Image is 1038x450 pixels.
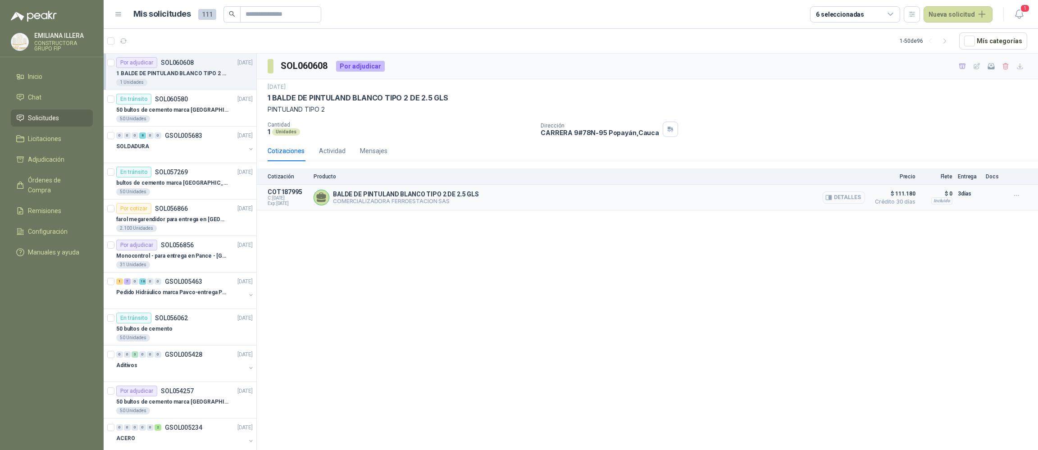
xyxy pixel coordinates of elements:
[11,68,93,85] a: Inicio
[116,179,228,187] p: bultos de cemento marca [GEOGRAPHIC_DATA][PERSON_NAME]- Entrega en [GEOGRAPHIC_DATA]-Cauca
[155,315,188,321] p: SOL056062
[116,132,123,139] div: 0
[116,386,157,396] div: Por adjudicar
[333,198,479,205] p: COMERCIALIZADORA FERROESTACION SAS
[104,309,256,345] a: En tránsitoSOL056062[DATE] 50 bultos de cemento50 Unidades
[116,261,150,268] div: 31 Unidades
[28,92,41,102] span: Chat
[116,334,150,341] div: 50 Unidades
[816,9,864,19] div: 6 seleccionadas
[147,351,154,358] div: 0
[541,129,659,136] p: CARRERA 9#78N-95 Popayán , Cauca
[165,351,202,358] p: GSOL005428
[116,188,150,195] div: 50 Unidades
[237,205,253,213] p: [DATE]
[161,59,194,66] p: SOL060608
[155,351,161,358] div: 0
[116,69,228,78] p: 1 BALDE DE PINTULAND BLANCO TIPO 2 DE 2.5 GLS
[104,54,256,90] a: Por adjudicarSOL060608[DATE] 1 BALDE DE PINTULAND BLANCO TIPO 2 DE 2.5 GLS1 Unidades
[11,109,93,127] a: Solicitudes
[34,32,93,39] p: EMILIANA ILLERA
[237,59,253,67] p: [DATE]
[1011,6,1027,23] button: 1
[147,278,154,285] div: 0
[237,132,253,140] p: [DATE]
[165,132,202,139] p: GSOL005683
[116,240,157,250] div: Por adjudicar
[870,188,915,199] span: $ 111.180
[139,351,146,358] div: 0
[237,423,253,432] p: [DATE]
[336,61,385,72] div: Por adjudicar
[161,388,194,394] p: SOL054257
[237,241,253,250] p: [DATE]
[268,83,286,91] p: [DATE]
[958,188,980,199] p: 3 días
[155,278,161,285] div: 0
[165,424,202,431] p: GSOL005234
[116,115,150,123] div: 50 Unidades
[116,106,228,114] p: 50 bultos de cemento marca [GEOGRAPHIC_DATA][PERSON_NAME]
[237,387,253,395] p: [DATE]
[116,142,149,151] p: SOLDADURA
[124,132,131,139] div: 0
[198,9,216,20] span: 111
[116,225,157,232] div: 2.100 Unidades
[237,168,253,177] p: [DATE]
[959,32,1027,50] button: Mís categorías
[11,130,93,147] a: Licitaciones
[116,79,147,86] div: 1 Unidades
[237,95,253,104] p: [DATE]
[28,72,42,82] span: Inicio
[155,132,161,139] div: 0
[155,205,188,212] p: SOL056866
[116,94,151,105] div: En tránsito
[116,424,123,431] div: 0
[116,278,123,285] div: 1
[116,252,228,260] p: Monocontrol - para entrega en Pance - [GEOGRAPHIC_DATA]
[139,132,146,139] div: 8
[360,146,387,156] div: Mensajes
[268,128,270,136] p: 1
[116,313,151,323] div: En tránsito
[139,424,146,431] div: 0
[116,361,137,370] p: Aditivos
[124,424,131,431] div: 0
[28,247,79,257] span: Manuales y ayuda
[281,59,329,73] h3: SOL060608
[28,134,61,144] span: Licitaciones
[116,215,228,224] p: farol megarendidor para entrega en [GEOGRAPHIC_DATA]
[11,172,93,199] a: Órdenes de Compra
[272,128,300,136] div: Unidades
[147,132,154,139] div: 0
[28,206,61,216] span: Remisiones
[147,424,154,431] div: 0
[132,351,138,358] div: 3
[237,277,253,286] p: [DATE]
[924,6,992,23] button: Nueva solicitud
[104,163,256,200] a: En tránsitoSOL057269[DATE] bultos de cemento marca [GEOGRAPHIC_DATA][PERSON_NAME]- Entrega en [GE...
[104,382,256,418] a: Por adjudicarSOL054257[DATE] 50 bultos de cemento marca [GEOGRAPHIC_DATA][PERSON_NAME]50 Unidades
[986,173,1004,180] p: Docs
[11,151,93,168] a: Adjudicación
[268,146,305,156] div: Cotizaciones
[116,349,255,378] a: 0 0 3 0 0 0 GSOL005428[DATE] Aditivos
[155,96,188,102] p: SOL060580
[161,242,194,248] p: SOL056856
[116,203,151,214] div: Por cotizar
[155,169,188,175] p: SOL057269
[28,155,64,164] span: Adjudicación
[237,350,253,359] p: [DATE]
[268,105,1027,114] p: PINTULAND TIPO 2
[116,325,173,333] p: 50 bultos de cemento
[124,278,131,285] div: 7
[11,11,57,22] img: Logo peakr
[958,173,980,180] p: Entrega
[921,188,952,199] p: $ 0
[104,236,256,273] a: Por adjudicarSOL056856[DATE] Monocontrol - para entrega en Pance - [GEOGRAPHIC_DATA]31 Unidades
[116,276,255,305] a: 1 7 0 18 0 0 GSOL005463[DATE] Pedido Hidráulico marca Pavco-entrega Popayán
[11,33,28,50] img: Company Logo
[1020,4,1030,13] span: 1
[116,130,255,159] a: 0 0 0 8 0 0 GSOL005683[DATE] SOLDADURA
[132,424,138,431] div: 0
